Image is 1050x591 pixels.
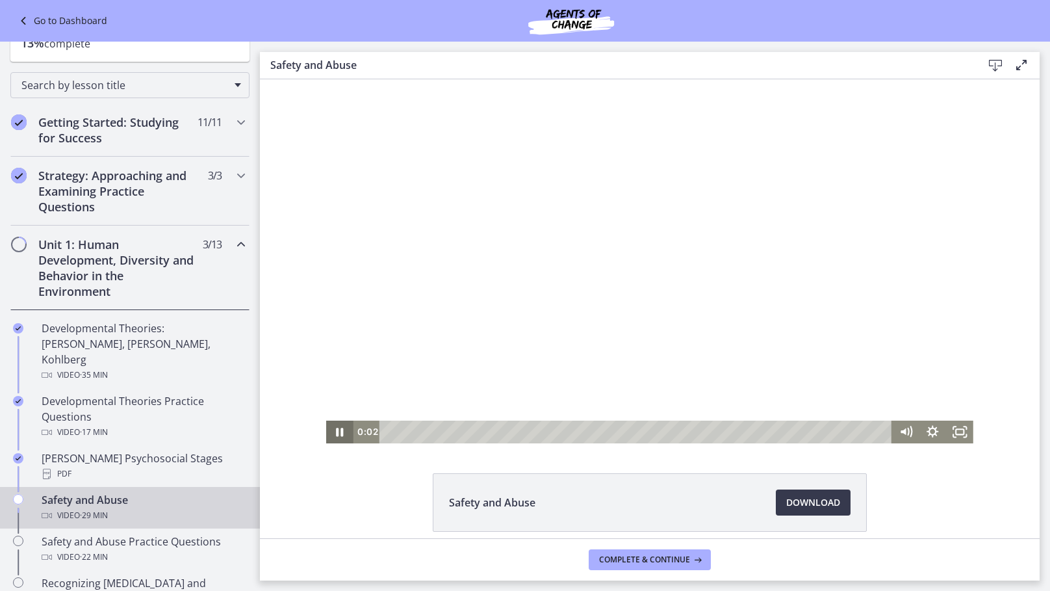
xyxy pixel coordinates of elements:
[21,35,44,51] span: 13%
[208,168,222,183] span: 3 / 3
[11,114,27,130] i: Completed
[13,396,23,406] i: Completed
[10,72,250,98] div: Search by lesson title
[13,323,23,334] i: Completed
[786,495,840,510] span: Download
[42,534,244,565] div: Safety and Abuse Practice Questions
[493,5,649,36] img: Agents of Change Social Work Test Prep
[38,168,197,215] h2: Strategy: Approaching and Examining Practice Questions
[686,341,713,364] button: Fullscreen
[80,508,108,523] span: · 29 min
[599,555,690,565] span: Complete & continue
[42,549,244,565] div: Video
[38,237,197,299] h2: Unit 1: Human Development, Diversity and Behavior in the Environment
[13,453,23,464] i: Completed
[42,367,244,383] div: Video
[42,508,244,523] div: Video
[659,341,686,364] button: Show settings menu
[42,393,244,440] div: Developmental Theories Practice Questions
[776,490,851,516] a: Download
[11,168,27,183] i: Completed
[198,114,222,130] span: 11 / 11
[260,79,1040,443] iframe: Video Lesson
[42,451,244,482] div: [PERSON_NAME] Psychosocial Stages
[80,549,108,565] span: · 22 min
[42,492,244,523] div: Safety and Abuse
[80,367,108,383] span: · 35 min
[42,466,244,482] div: PDF
[42,425,244,440] div: Video
[632,341,659,364] button: Mute
[80,425,108,440] span: · 17 min
[21,78,228,92] span: Search by lesson title
[42,321,244,383] div: Developmental Theories: [PERSON_NAME], [PERSON_NAME], Kohlberg
[38,114,197,146] h2: Getting Started: Studying for Success
[203,237,222,252] span: 3 / 13
[449,495,535,510] span: Safety and Abuse
[21,35,239,51] p: complete
[270,57,962,73] h3: Safety and Abuse
[589,549,711,570] button: Complete & continue
[16,13,107,29] a: Go to Dashboard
